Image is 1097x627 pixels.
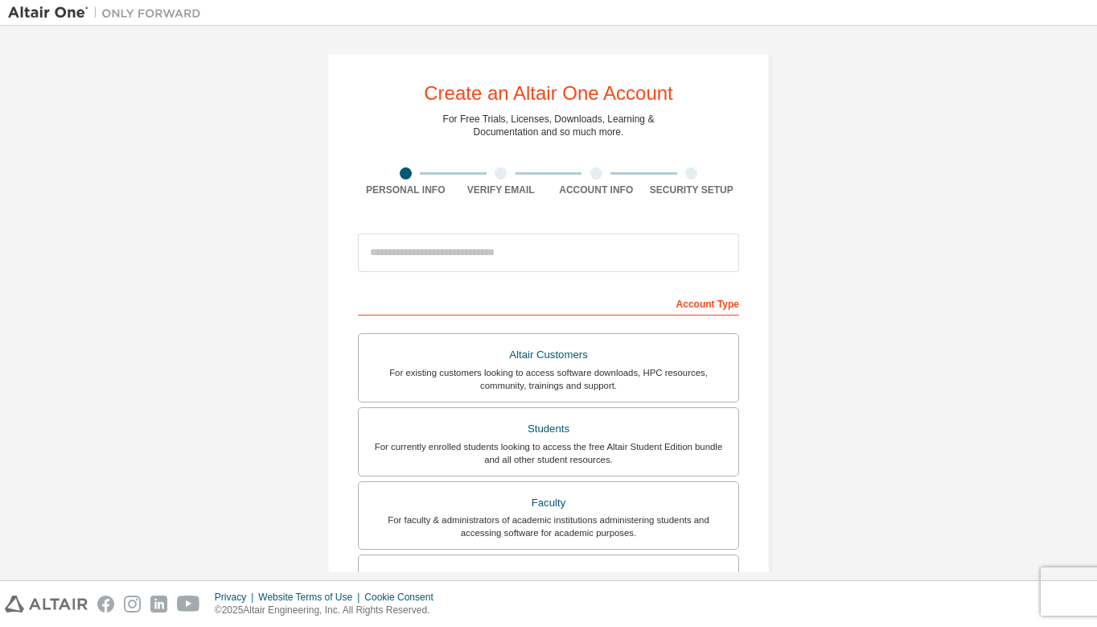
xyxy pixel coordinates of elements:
div: For currently enrolled students looking to access the free Altair Student Edition bundle and all ... [368,440,729,466]
img: linkedin.svg [150,596,167,613]
div: Faculty [368,492,729,514]
div: Privacy [215,591,258,604]
div: Security Setup [644,184,740,196]
img: facebook.svg [97,596,114,613]
div: For existing customers looking to access software downloads, HPC resources, community, trainings ... [368,366,729,392]
div: Cookie Consent [364,591,442,604]
p: © 2025 Altair Engineering, Inc. All Rights Reserved. [215,604,443,617]
div: Account Info [548,184,644,196]
div: Create an Altair One Account [424,84,673,103]
img: youtube.svg [177,596,200,613]
div: Personal Info [358,184,454,196]
div: For Free Trials, Licenses, Downloads, Learning & Documentation and so much more. [443,113,655,138]
div: For faculty & administrators of academic institutions administering students and accessing softwa... [368,514,729,539]
div: Students [368,418,729,440]
div: Account Type [358,290,739,316]
div: Everyone else [368,565,729,588]
div: Website Terms of Use [258,591,364,604]
img: altair_logo.svg [5,596,88,613]
div: Altair Customers [368,344,729,366]
div: Verify Email [454,184,549,196]
img: Altair One [8,5,209,21]
img: instagram.svg [124,596,141,613]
